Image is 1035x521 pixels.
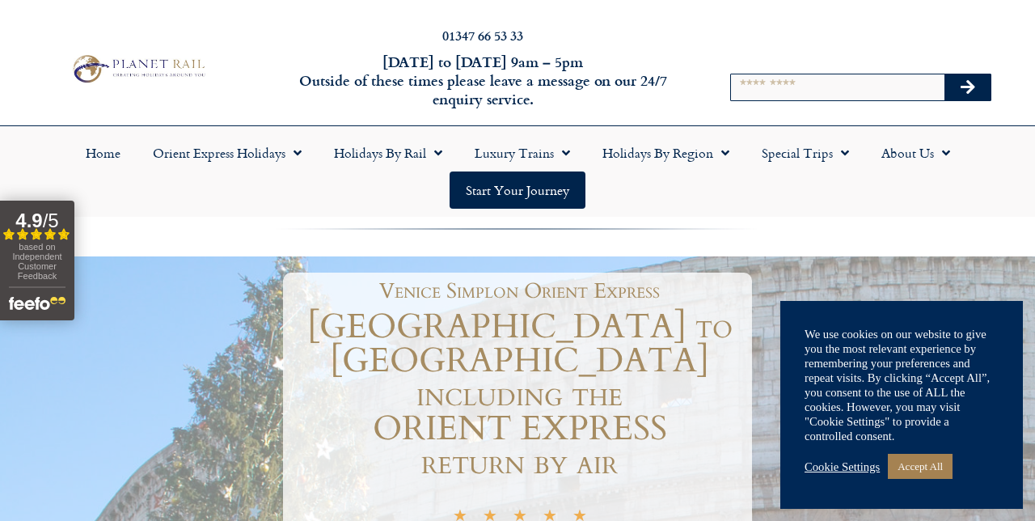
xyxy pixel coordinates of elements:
[70,134,137,172] a: Home
[295,281,744,302] h1: Venice Simplon Orient Express
[805,327,999,443] div: We use cookies on our website to give you the most relevant experience by remembering your prefer...
[67,52,208,87] img: Planet Rail Train Holidays Logo
[586,134,746,172] a: Holidays by Region
[442,26,523,44] a: 01347 66 53 33
[458,134,586,172] a: Luxury Trains
[865,134,966,172] a: About Us
[888,454,953,479] a: Accept All
[450,172,585,209] a: Start your Journey
[8,134,1027,209] nav: Menu
[137,134,318,172] a: Orient Express Holidays
[287,310,752,480] h1: [GEOGRAPHIC_DATA] to [GEOGRAPHIC_DATA] including the ORIENT EXPRESS return by air
[318,134,458,172] a: Holidays by Rail
[944,74,991,100] button: Search
[805,460,880,474] a: Cookie Settings
[280,53,686,109] h6: [DATE] to [DATE] 9am – 5pm Outside of these times please leave a message on our 24/7 enquiry serv...
[746,134,865,172] a: Special Trips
